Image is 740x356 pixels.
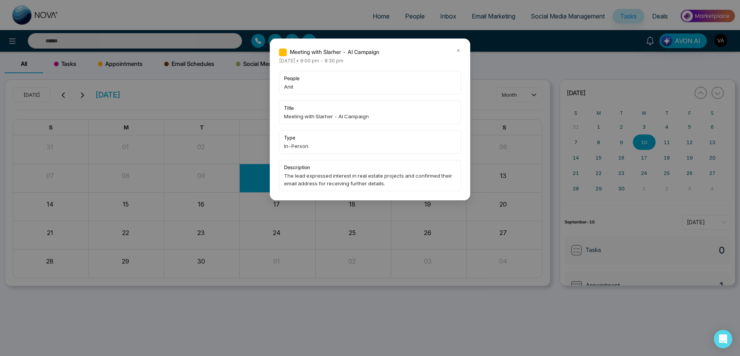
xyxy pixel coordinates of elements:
span: In-Person [284,142,456,150]
span: The lead expressed interest in real estate projects and confirmed their email address for receivi... [284,172,456,188]
span: people [284,74,456,82]
span: Meeting with Slarher - AI Campaign [284,113,456,120]
span: title [284,104,456,112]
span: description [284,163,456,171]
span: Anit [284,83,456,91]
span: [DATE] • 8:00 pm - 8:30 pm [279,58,343,64]
span: type [284,134,456,141]
div: Open Intercom Messenger [714,330,732,348]
span: Meeting with Slarher - AI Campaign [290,48,379,56]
